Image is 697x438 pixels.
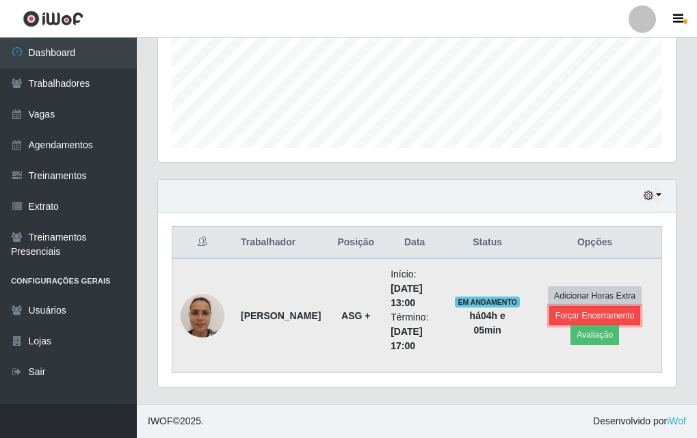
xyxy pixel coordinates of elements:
button: Forçar Encerramento [549,306,641,325]
strong: [PERSON_NAME] [241,310,321,321]
th: Opções [528,227,661,259]
a: iWof [667,415,686,426]
span: © 2025 . [148,414,204,428]
img: 1737481182080.jpeg [181,286,224,344]
th: Data [382,227,447,259]
button: Adicionar Horas Extra [548,286,642,305]
li: Término: [391,310,438,353]
th: Trabalhador [233,227,329,259]
th: Posição [329,227,382,259]
time: [DATE] 13:00 [391,283,422,308]
img: CoreUI Logo [23,10,83,27]
span: EM ANDAMENTO [455,297,520,307]
span: Desenvolvido por [593,414,686,428]
span: IWOF [148,415,173,426]
strong: ASG + [341,310,370,321]
button: Avaliação [570,325,619,344]
th: Status [447,227,528,259]
li: Início: [391,267,438,310]
strong: há 04 h e 05 min [470,310,505,336]
time: [DATE] 17:00 [391,326,422,351]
